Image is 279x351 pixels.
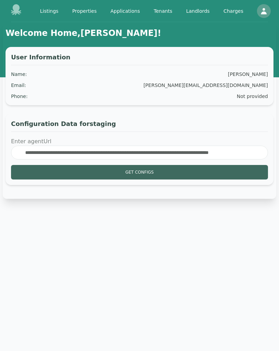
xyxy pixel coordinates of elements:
div: [PERSON_NAME][EMAIL_ADDRESS][DOMAIN_NAME] [143,82,268,89]
h3: User Information [11,52,268,65]
div: Email : [11,82,26,89]
a: Charges [219,5,248,17]
a: Tenants [150,5,177,17]
a: Landlords [182,5,214,17]
p: Enter agentUrl [11,137,268,146]
h1: Welcome Home, [PERSON_NAME] ! [6,28,273,39]
a: Applications [106,5,144,17]
div: [PERSON_NAME] [228,71,268,78]
div: Name : [11,71,27,78]
h3: Configuration Data for staging [11,119,268,132]
a: Listings [36,5,62,17]
div: Not provided [237,93,268,100]
button: Get Configs [11,165,268,179]
div: Phone : [11,93,28,100]
a: Properties [68,5,101,17]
